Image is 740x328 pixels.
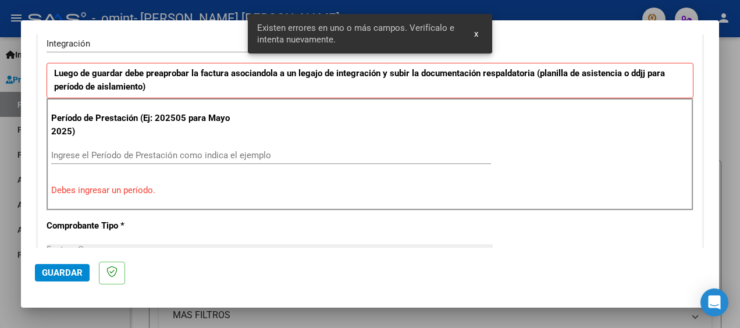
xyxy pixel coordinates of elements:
[51,112,243,138] p: Período de Prestación (Ej: 202505 para Mayo 2025)
[47,219,241,233] p: Comprobante Tipo *
[35,264,90,281] button: Guardar
[54,68,665,92] strong: Luego de guardar debe preaprobar la factura asociandola a un legajo de integración y subir la doc...
[47,244,84,255] span: Factura C
[47,38,90,49] span: Integración
[465,23,488,44] button: x
[257,22,460,45] span: Existen errores en uno o más campos. Verifícalo e intenta nuevamente.
[42,268,83,278] span: Guardar
[474,28,478,39] span: x
[51,184,689,197] p: Debes ingresar un período.
[700,288,728,316] div: Open Intercom Messenger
